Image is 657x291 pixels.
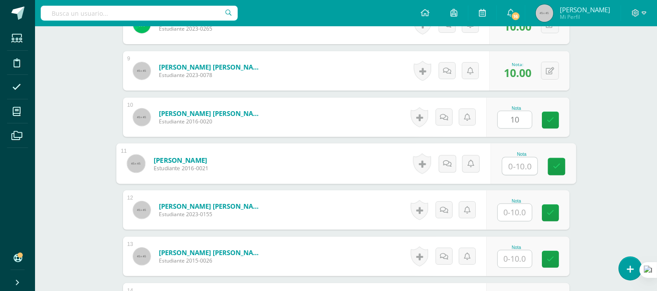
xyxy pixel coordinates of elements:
a: [PERSON_NAME] [PERSON_NAME] [159,109,264,118]
a: [PERSON_NAME] [153,155,208,165]
img: 45x45 [133,248,151,265]
a: [PERSON_NAME] [PERSON_NAME] [159,202,264,210]
div: Nota [497,199,536,203]
img: 45x45 [133,109,151,126]
div: Nota [497,106,536,111]
img: 45x45 [127,154,145,172]
img: 45x45 [133,62,151,80]
span: Estudiante 2016-0021 [153,165,208,172]
span: Estudiante 2023-0155 [159,210,264,218]
span: 10.00 [504,65,531,80]
span: [PERSON_NAME] [560,5,610,14]
div: Nota [502,152,541,157]
img: 45x45 [133,201,151,219]
span: Estudiante 2016-0020 [159,118,264,125]
span: Mi Perfil [560,13,610,21]
span: 16 [511,11,520,21]
a: [PERSON_NAME] [PERSON_NAME] [159,63,264,71]
div: Nota: [504,61,531,67]
input: 0-10.0 [498,111,532,128]
span: 10.00 [504,19,531,34]
input: 0-10.0 [498,250,532,267]
input: Busca un usuario... [41,6,238,21]
input: 0-10.0 [502,158,537,175]
input: 0-10.0 [498,204,532,221]
span: Estudiante 2015-0026 [159,257,264,264]
span: Estudiante 2023-0078 [159,71,264,79]
span: Estudiante 2023-0265 [159,25,212,32]
div: Nota [497,245,536,250]
a: [PERSON_NAME] [PERSON_NAME] [159,248,264,257]
img: 45x45 [536,4,553,22]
